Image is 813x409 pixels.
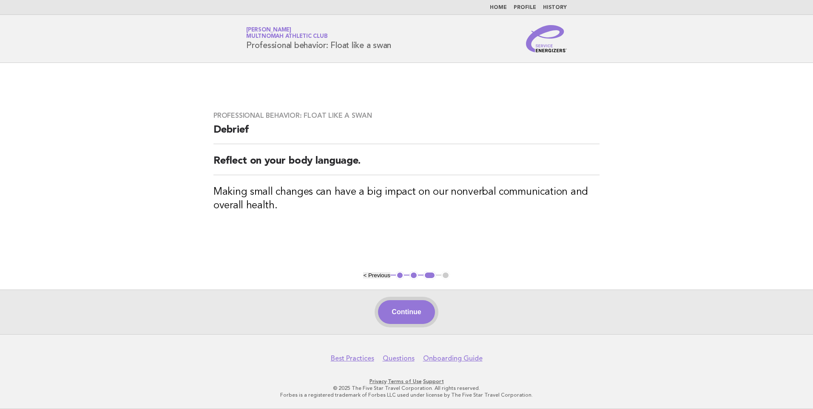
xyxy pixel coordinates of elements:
p: © 2025 The Five Star Travel Corporation. All rights reserved. [146,385,667,392]
span: Multnomah Athletic Club [246,34,327,40]
h3: Making small changes can have a big impact on our nonverbal communication and overall health. [213,185,600,213]
button: Continue [378,300,435,324]
button: 3 [424,271,436,280]
a: Home [490,5,507,10]
p: · · [146,378,667,385]
a: Onboarding Guide [423,354,483,363]
a: Profile [514,5,536,10]
a: [PERSON_NAME]Multnomah Athletic Club [246,27,327,39]
a: Support [423,378,444,384]
a: Terms of Use [388,378,422,384]
a: Privacy [370,378,387,384]
p: Forbes is a registered trademark of Forbes LLC used under license by The Five Star Travel Corpora... [146,392,667,398]
button: < Previous [363,272,390,278]
img: Service Energizers [526,25,567,52]
button: 2 [409,271,418,280]
a: History [543,5,567,10]
h1: Professional behavior: Float like a swan [246,28,391,50]
h2: Reflect on your body language. [213,154,600,175]
a: Best Practices [331,354,374,363]
a: Questions [383,354,415,363]
h3: Professional behavior: Float like a swan [213,111,600,120]
h2: Debrief [213,123,600,144]
button: 1 [396,271,404,280]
